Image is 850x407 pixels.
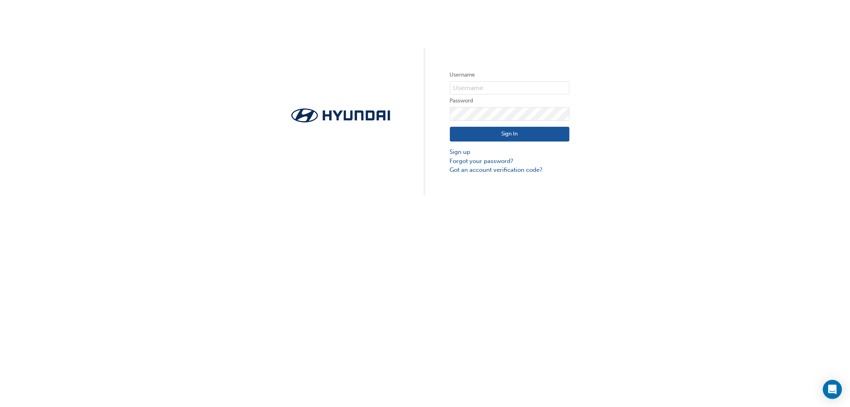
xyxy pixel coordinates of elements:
img: Trak [281,106,400,125]
a: Sign up [450,147,569,157]
input: Username [450,81,569,95]
a: Forgot your password? [450,157,569,166]
div: Open Intercom Messenger [823,380,842,399]
label: Username [450,70,569,80]
label: Password [450,96,569,106]
a: Got an account verification code? [450,165,569,175]
button: Sign In [450,127,569,142]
